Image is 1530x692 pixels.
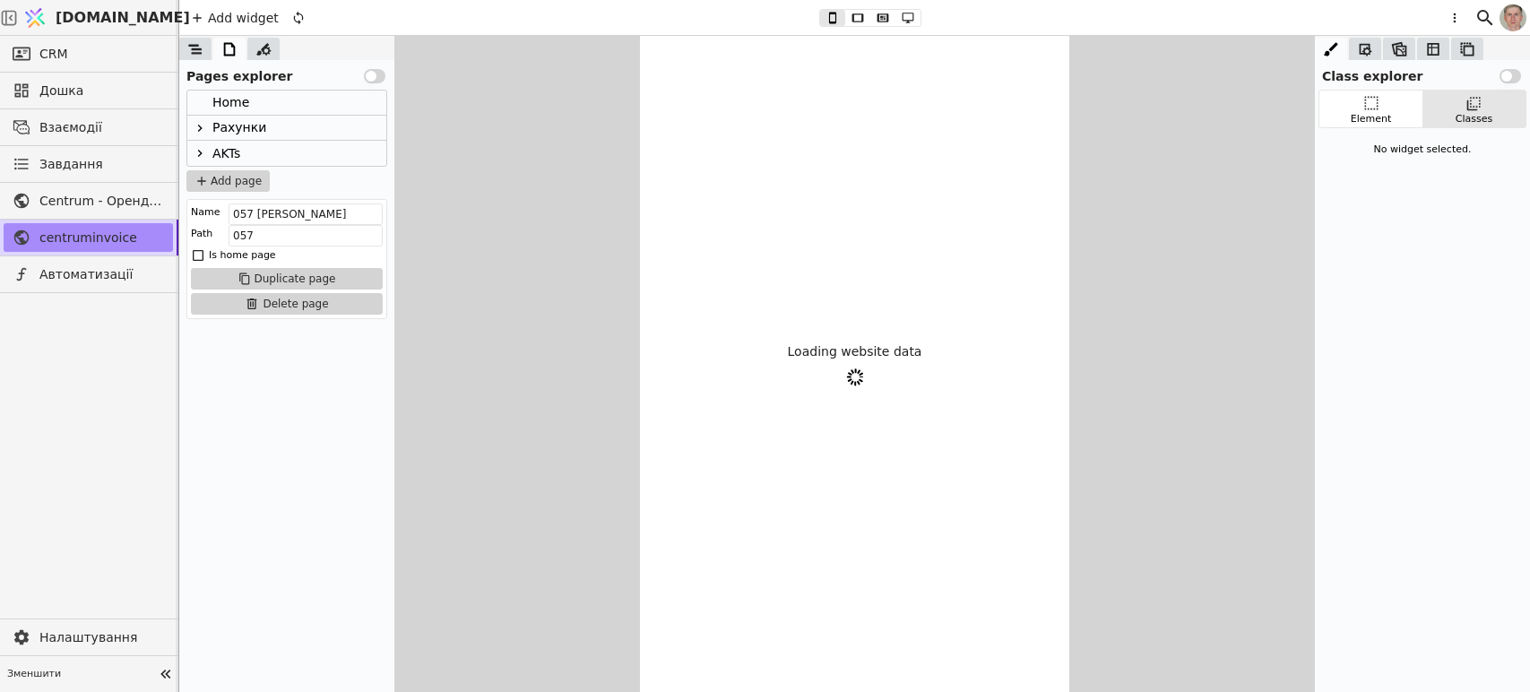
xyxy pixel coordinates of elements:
div: Рахунки [187,116,386,141]
a: CRM [4,39,173,68]
div: Home [187,91,386,116]
span: Взаємодії [39,118,164,137]
div: AKTs [212,141,240,166]
button: Duplicate page [191,268,383,290]
span: CRM [39,45,68,64]
div: Home [212,91,249,115]
div: AKTs [187,141,386,166]
a: Завдання [4,150,173,178]
div: Add widget [186,7,284,29]
a: Автоматизації [4,260,173,289]
a: Взаємодії [4,113,173,142]
div: Pages explorer [179,60,394,86]
a: [DOMAIN_NAME] [18,1,179,35]
span: Автоматизації [39,265,164,284]
button: Delete page [191,293,383,315]
div: Рахунки [212,116,266,140]
span: [DOMAIN_NAME] [56,7,190,29]
div: Name [191,203,220,221]
span: Дошка [39,82,164,100]
p: Loading website data [788,342,922,361]
a: centruminvoice [4,223,173,252]
button: Add page [186,170,270,192]
span: Зменшити [7,667,153,682]
div: Class explorer [1315,60,1530,86]
a: Centrum - Оренда офісних приміщень [4,186,173,215]
span: Centrum - Оренда офісних приміщень [39,192,164,211]
img: Logo [22,1,48,35]
img: 1560949290925-CROPPED-IMG_0201-2-.jpg [1500,4,1526,31]
div: No widget selected. [1318,135,1526,165]
span: Завдання [39,155,103,174]
div: Element [1351,112,1392,127]
a: Налаштування [4,623,173,652]
div: Is home page [209,247,276,264]
a: Дошка [4,76,173,105]
div: Path [191,225,212,243]
span: Налаштування [39,628,164,647]
div: Classes [1456,112,1492,127]
span: centruminvoice [39,229,164,247]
